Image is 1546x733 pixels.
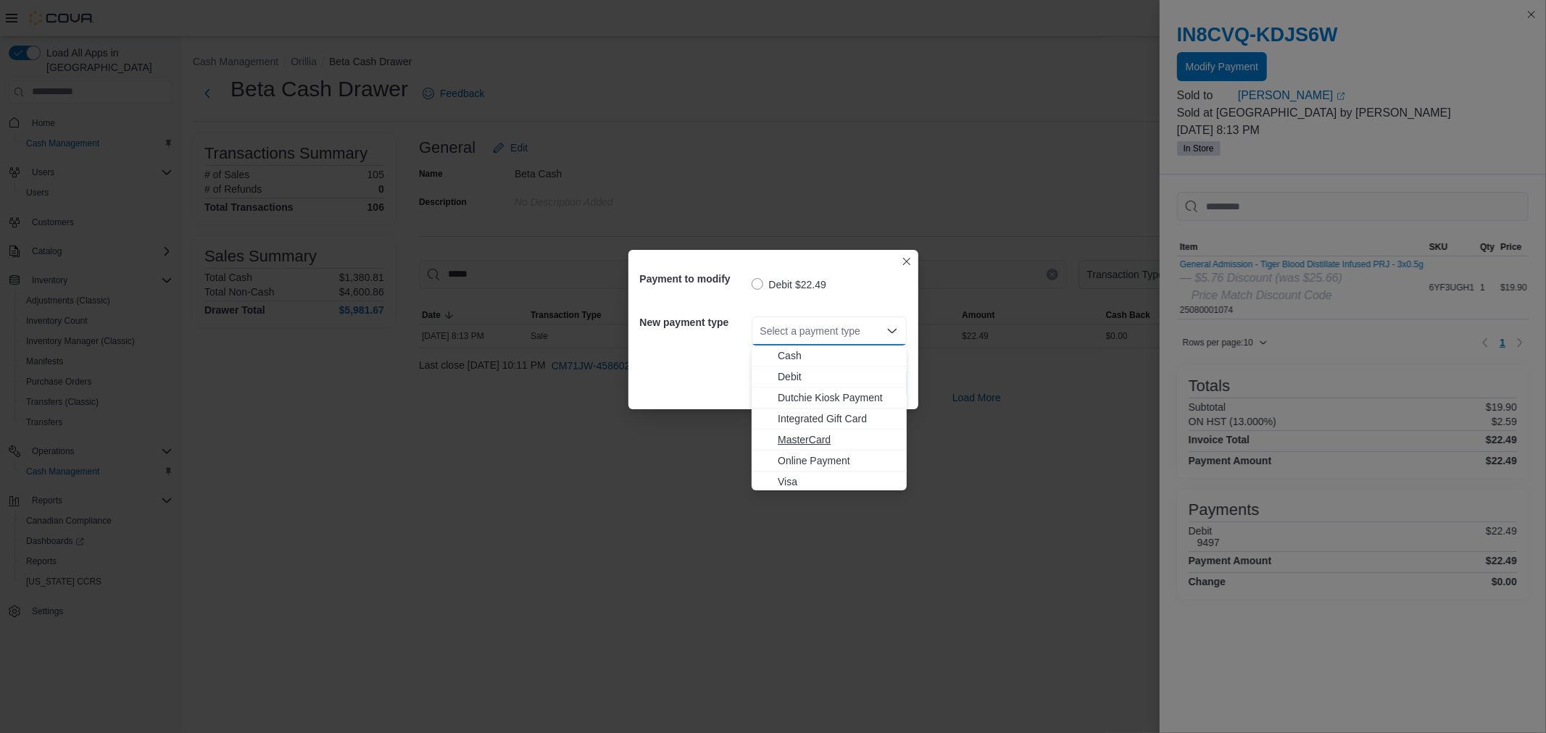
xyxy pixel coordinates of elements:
[752,388,907,409] button: Dutchie Kiosk Payment
[752,345,907,366] button: Cash
[778,348,898,363] span: Cash
[752,345,907,493] div: Choose from the following options
[752,409,907,430] button: Integrated Gift Card
[752,472,907,493] button: Visa
[778,474,898,489] span: Visa
[778,390,898,405] span: Dutchie Kiosk Payment
[778,369,898,384] span: Debit
[760,322,762,340] input: Accessible screen reader label
[752,430,907,451] button: MasterCard
[886,325,898,337] button: Close list of options
[752,366,907,388] button: Debit
[640,264,749,293] h5: Payment to modify
[640,308,749,337] h5: New payment type
[752,276,826,293] label: Debit $22.49
[898,253,915,270] button: Closes this modal window
[778,432,898,447] span: MasterCard
[778,453,898,468] span: Online Payment
[778,411,898,426] span: Integrated Gift Card
[752,451,907,472] button: Online Payment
